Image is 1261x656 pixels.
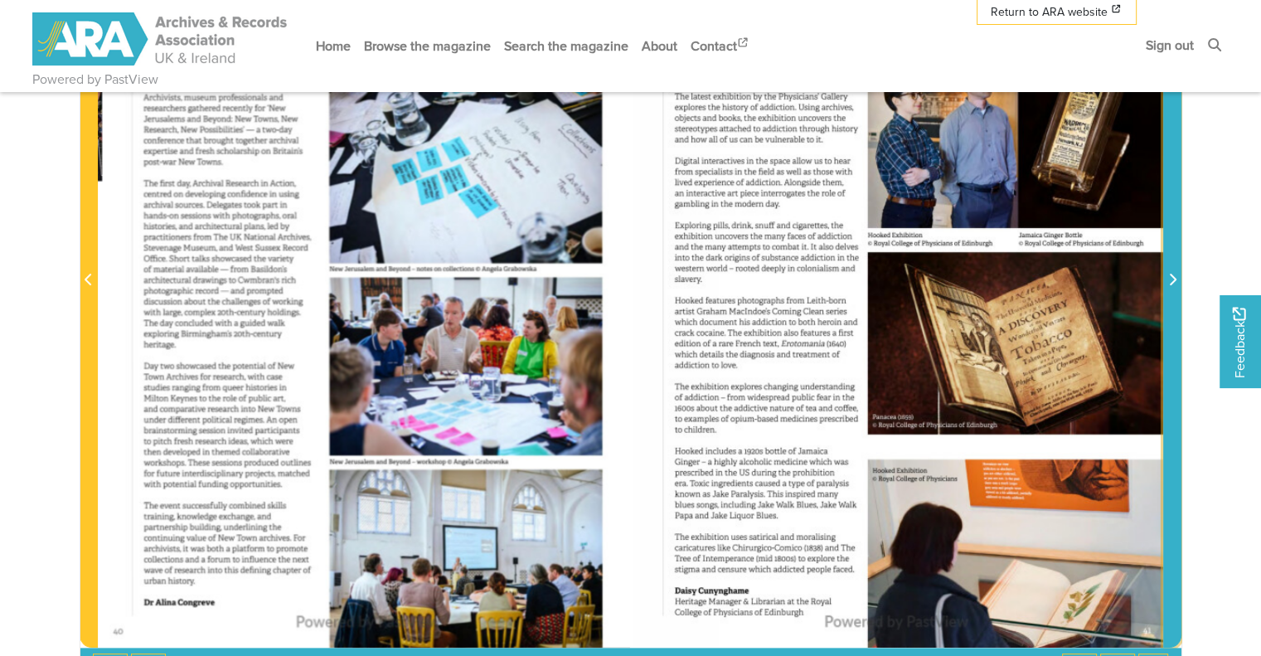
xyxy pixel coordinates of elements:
span: Return to ARA website [991,3,1108,21]
a: ARA - ARC Magazine | Powered by PastView logo [32,3,289,75]
a: Search the magazine [497,24,635,68]
img: ARA - ARC Magazine | Powered by PastView [32,12,289,66]
span: Feedback [1229,307,1249,377]
a: About [635,24,684,68]
a: Browse the magazine [357,24,497,68]
a: Home [309,24,357,68]
a: Would you like to provide feedback? [1220,295,1261,388]
a: Sign out [1139,23,1200,67]
a: Contact [684,24,757,68]
a: Powered by PastView [32,70,158,90]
